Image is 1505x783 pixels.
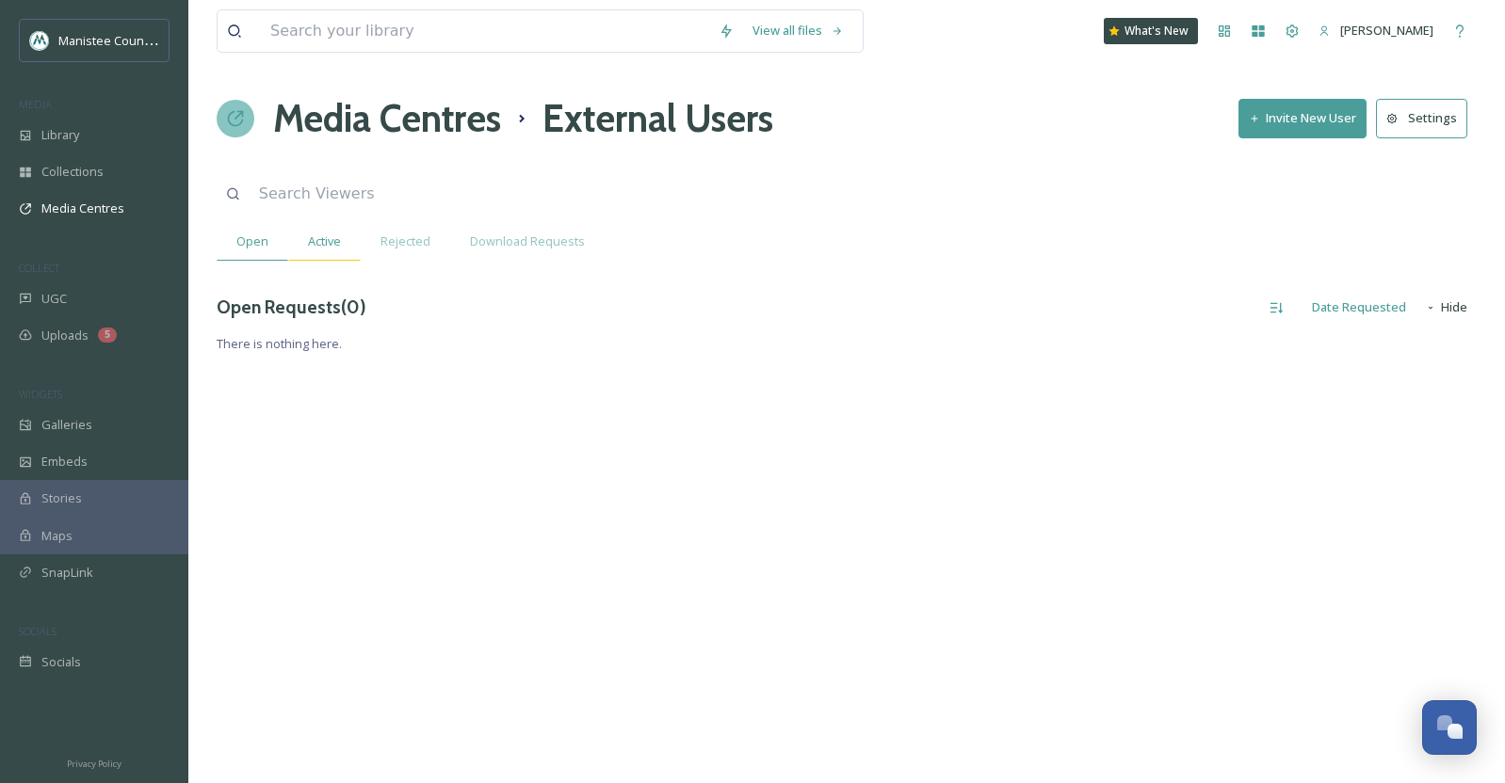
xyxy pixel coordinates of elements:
span: Stories [41,489,82,507]
span: Privacy Policy [67,758,121,770]
div: Date Requested [1303,289,1416,326]
a: What's New [1104,18,1198,44]
span: Socials [41,653,81,671]
img: logo.jpeg [30,31,49,50]
a: [PERSON_NAME] [1309,12,1443,49]
a: Media Centres [273,90,501,147]
button: Invite New User [1238,99,1367,137]
span: Collections [41,163,104,181]
a: Settings [1376,99,1477,137]
a: Privacy Policy [67,751,121,774]
span: Library [41,126,79,144]
h1: External Users [542,90,773,147]
span: SnapLink [41,564,93,582]
span: WIDGETS [19,387,62,401]
span: Galleries [41,416,92,434]
span: There is nothing here. [217,335,1477,353]
span: Rejected [380,232,430,250]
span: Active [308,232,341,250]
input: Search your library [261,10,709,52]
input: Search Viewers [250,173,688,215]
h3: Open Requests ( 0 ) [217,294,366,321]
button: Open Chat [1422,700,1477,755]
span: Embeds [41,453,88,471]
span: [PERSON_NAME] [1340,22,1433,39]
span: SOCIALS [19,624,57,638]
span: Maps [41,527,73,545]
span: UGC [41,290,67,308]
button: Hide [1416,289,1477,326]
div: 5 [98,328,117,343]
button: Settings [1376,99,1467,137]
span: Open [236,232,268,250]
span: Uploads [41,327,89,344]
span: Media Centres [41,200,124,217]
span: COLLECT [19,261,59,275]
span: Download Requests [470,232,585,250]
span: MEDIA [19,97,52,111]
span: Manistee County Tourism [58,31,202,49]
a: View all files [743,12,853,49]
